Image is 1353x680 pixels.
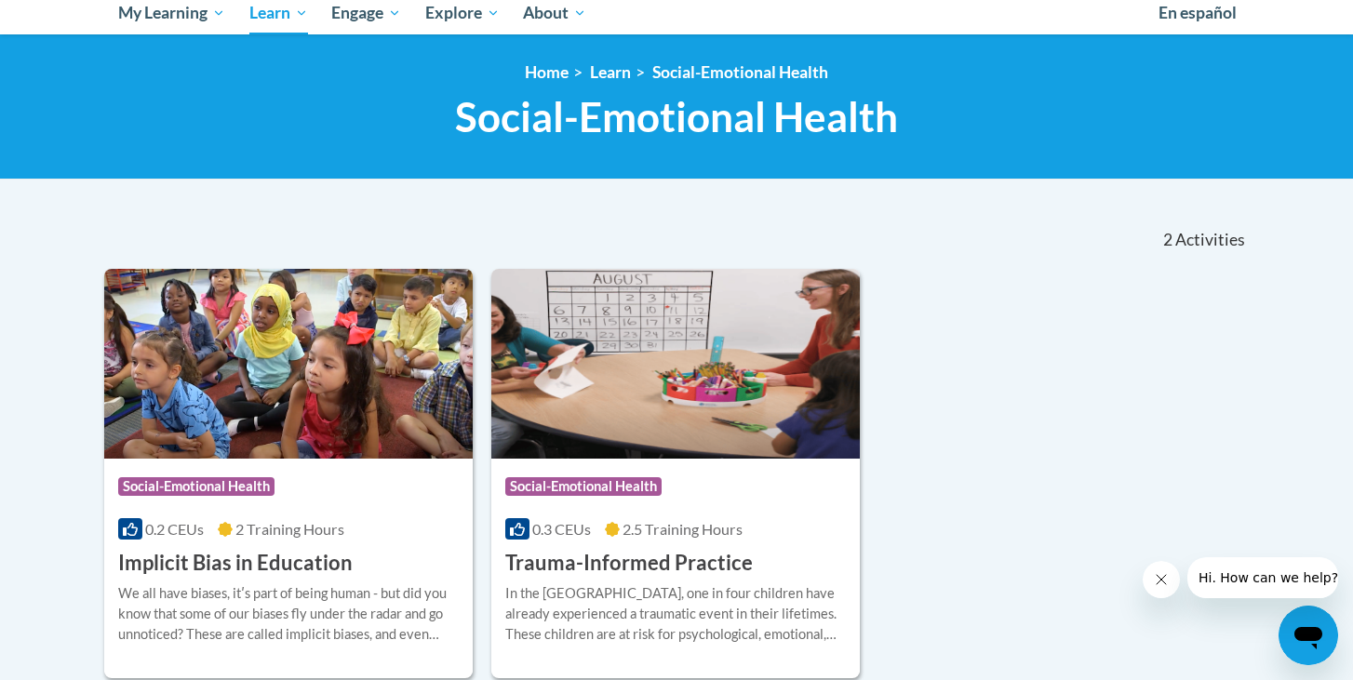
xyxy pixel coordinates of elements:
a: Social-Emotional Health [652,62,828,82]
a: Learn [590,62,631,82]
span: 2 [1163,230,1172,250]
img: Course Logo [104,269,473,459]
span: Learn [249,2,308,24]
div: In the [GEOGRAPHIC_DATA], one in four children have already experienced a traumatic event in thei... [505,583,846,645]
span: My Learning [118,2,225,24]
span: 2 Training Hours [235,520,344,538]
span: En español [1159,3,1237,22]
span: Activities [1175,230,1245,250]
img: Course Logo [491,269,860,459]
div: We all have biases, itʹs part of being human - but did you know that some of our biases fly under... [118,583,459,645]
span: About [523,2,586,24]
h3: Trauma-Informed Practice [505,549,753,578]
iframe: Message from company [1187,557,1338,598]
span: 2.5 Training Hours [623,520,743,538]
a: Course LogoSocial-Emotional Health0.2 CEUs2 Training Hours Implicit Bias in EducationWe all have ... [104,269,473,678]
a: Course LogoSocial-Emotional Health0.3 CEUs2.5 Training Hours Trauma-Informed PracticeIn the [GEOG... [491,269,860,678]
iframe: Close message [1143,561,1180,598]
span: 0.3 CEUs [532,520,591,538]
span: Engage [331,2,401,24]
iframe: Button to launch messaging window [1279,606,1338,665]
span: Social-Emotional Health [118,477,275,496]
span: Social-Emotional Health [455,92,898,141]
h3: Implicit Bias in Education [118,549,353,578]
span: 0.2 CEUs [145,520,204,538]
span: Social-Emotional Health [505,477,662,496]
a: Home [525,62,569,82]
span: Explore [425,2,500,24]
